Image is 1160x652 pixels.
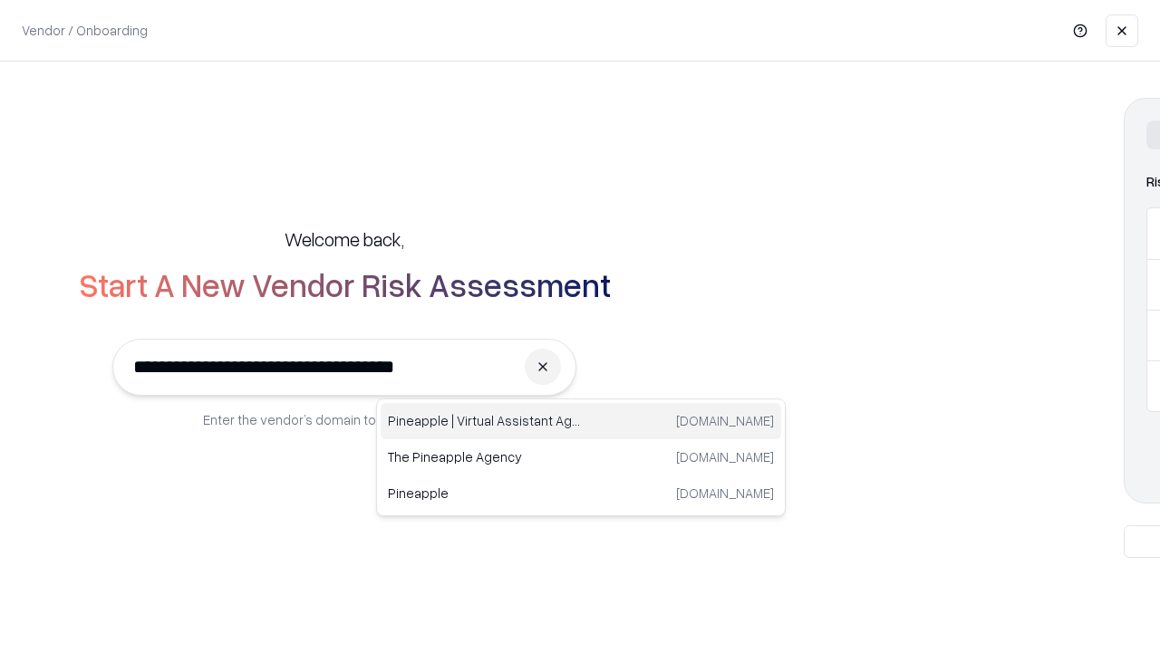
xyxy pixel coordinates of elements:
p: Vendor / Onboarding [22,21,148,40]
p: Pineapple | Virtual Assistant Agency [388,411,581,430]
p: [DOMAIN_NAME] [676,447,774,466]
h5: Welcome back, [285,226,404,252]
p: Enter the vendor’s domain to begin onboarding [203,410,486,429]
p: [DOMAIN_NAME] [676,411,774,430]
h2: Start A New Vendor Risk Assessment [79,266,611,302]
div: Suggestions [376,398,786,516]
p: Pineapple [388,484,581,503]
p: The Pineapple Agency [388,447,581,466]
p: [DOMAIN_NAME] [676,484,774,503]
